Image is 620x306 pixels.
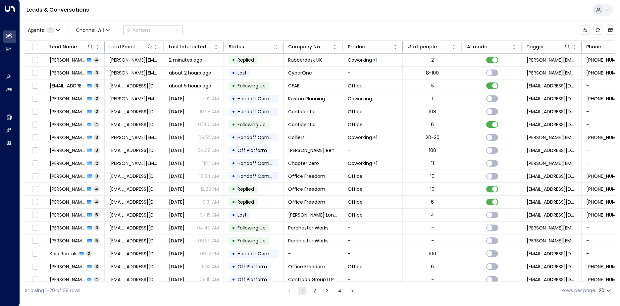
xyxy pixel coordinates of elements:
div: • [232,171,235,182]
span: Toggle select row [31,159,39,168]
span: Boyd Rentals [50,147,85,154]
div: 5 [431,82,434,89]
span: Coworking [348,95,372,102]
span: 2 [94,109,100,114]
span: Simon Ruston [50,95,85,102]
span: an@theworkplacecompany.co.uk [109,82,159,89]
div: - [431,237,434,244]
span: 3 [94,225,100,230]
span: 2 minutes ago [169,57,202,63]
span: broker@tallyworkspace.com [527,121,577,128]
span: reception@paddingtonworks.com [527,95,577,102]
span: andreea@officefreedom.com [109,173,159,179]
div: • [232,158,235,169]
button: Go to page 4 [336,287,344,295]
div: • [232,119,235,130]
div: Office [373,160,377,167]
span: Office [348,108,363,115]
div: AI mode [467,43,487,51]
div: • [232,209,235,221]
button: Agents1 [25,25,62,35]
div: • [232,235,235,246]
div: • [232,132,235,143]
span: Confidential [288,108,317,115]
div: • [232,261,235,272]
span: andreea@officefreedom.com [109,186,159,192]
span: Handoff Completed [237,173,284,179]
div: 100 [429,250,436,257]
span: 3 [94,264,100,269]
span: dominic.list@cyberone.security [527,70,577,76]
button: Customize [581,25,590,35]
td: - [284,247,343,260]
div: Trigger [527,43,544,51]
span: Porchester Works [288,225,329,231]
p: 09:39 AM [198,237,219,244]
div: 1 [432,95,433,102]
span: Toggle select all [31,43,39,51]
div: 6 [431,121,434,128]
td: - [343,144,403,157]
span: Lost [237,70,247,76]
div: # of people [407,43,451,51]
div: Product [348,43,367,51]
span: Toggle select row [31,82,39,90]
span: andreea@officefreedom.com [109,199,159,205]
div: 20 [599,286,612,295]
span: Handoff Completed [237,134,284,141]
span: Colliers [288,134,305,141]
div: 6 [431,263,434,270]
span: andreea@officefreedom.com [527,186,577,192]
span: Toggle select row [31,250,39,258]
span: Sep 16, 2025 [169,250,184,257]
span: 2 [94,160,100,166]
div: Product [348,43,392,51]
div: Lead Name [50,43,77,51]
span: Sep 19, 2025 [169,147,184,154]
span: 3 [94,70,100,76]
div: Office [373,57,377,63]
span: Toggle select row [31,224,39,232]
p: 09:15 AM [200,276,219,283]
span: jack@zestylemons.co.uk [109,212,159,218]
span: Coworking [348,134,372,141]
a: Leads & Conversations [26,6,89,14]
span: Toggle select row [31,211,39,219]
button: Channel:All [73,25,112,35]
span: Office [348,263,363,270]
span: 3 [94,83,100,88]
div: - [431,276,434,283]
span: broker@tallyworkspace.com [109,108,159,115]
span: Handoff Completed [237,95,284,102]
span: Agents [28,28,44,32]
span: Toggle select row [31,172,39,180]
span: Following Up [237,225,266,231]
span: Toggle select row [31,95,39,103]
span: Sep 19, 2025 [169,134,184,141]
span: reception@paddingtonworks.com [527,212,577,218]
span: Replied [237,186,254,192]
span: Toggle select row [31,56,39,64]
span: about 5 hours ago [169,82,211,89]
span: Office Freedom [288,263,325,270]
span: Office [348,212,363,218]
span: Andreea Larion [50,199,85,205]
span: luke@officefreedom.com [109,263,159,270]
span: Yesterday [169,95,184,102]
span: laura@rubberdesk.com [527,57,577,63]
span: Laylaa Broker [50,121,85,128]
p: 10:28 AM [200,108,219,115]
span: Lost [237,212,247,218]
span: Channel: [73,25,112,35]
span: Toggle select row [31,198,39,206]
span: Contrada Group LLP [288,276,334,283]
span: simon@rustonplanning.co.uk [109,95,159,102]
span: Office [348,199,363,205]
td: - [343,67,403,79]
span: andreea@officefreedom.com [527,173,577,179]
span: CFAB [288,82,300,89]
div: Office [373,134,377,141]
p: 10:31 AM [201,199,219,205]
div: 10 [430,173,435,179]
span: All [98,27,104,33]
